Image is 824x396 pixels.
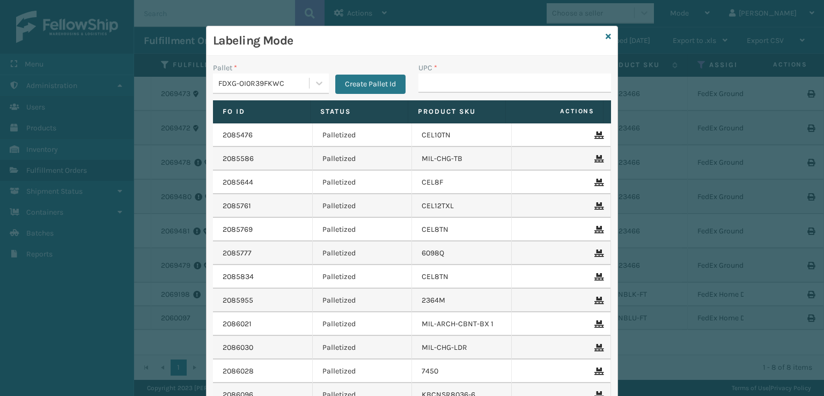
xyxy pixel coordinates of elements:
a: 2085476 [223,130,253,141]
a: 2085586 [223,153,254,164]
a: 2085955 [223,295,253,306]
td: Palletized [313,312,413,336]
td: CEL8F [412,171,512,194]
td: CEL10TN [412,123,512,147]
td: MIL-CHG-LDR [412,336,512,360]
a: 2086028 [223,366,254,377]
button: Create Pallet Id [335,75,406,94]
i: Remove From Pallet [594,344,601,351]
label: Fo Id [223,107,300,116]
i: Remove From Pallet [594,297,601,304]
label: UPC [418,62,437,74]
td: Palletized [313,147,413,171]
i: Remove From Pallet [594,250,601,257]
i: Remove From Pallet [594,273,601,281]
td: CEL12TXL [412,194,512,218]
td: Palletized [313,360,413,383]
a: 2086030 [223,342,253,353]
label: Product SKU [418,107,496,116]
td: 7450 [412,360,512,383]
td: Palletized [313,218,413,241]
i: Remove From Pallet [594,226,601,233]
i: Remove From Pallet [594,179,601,186]
label: Pallet [213,62,237,74]
td: Palletized [313,336,413,360]
i: Remove From Pallet [594,320,601,328]
td: Palletized [313,265,413,289]
a: 2085644 [223,177,253,188]
span: Actions [509,102,601,120]
td: Palletized [313,241,413,265]
td: Palletized [313,194,413,218]
i: Remove From Pallet [594,155,601,163]
a: 2085777 [223,248,252,259]
td: CEL8TN [412,218,512,241]
a: 2085834 [223,272,254,282]
div: FDXG-OI0R39FKWC [218,78,310,89]
i: Remove From Pallet [594,131,601,139]
label: Status [320,107,398,116]
td: Palletized [313,171,413,194]
td: Palletized [313,123,413,147]
td: MIL-CHG-TB [412,147,512,171]
a: 2085769 [223,224,253,235]
td: 2364M [412,289,512,312]
a: 2086021 [223,319,252,329]
i: Remove From Pallet [594,368,601,375]
td: Palletized [313,289,413,312]
h3: Labeling Mode [213,33,601,49]
a: 2085761 [223,201,251,211]
td: 6098Q [412,241,512,265]
td: MIL-ARCH-CBNT-BX 1 [412,312,512,336]
i: Remove From Pallet [594,202,601,210]
td: CEL8TN [412,265,512,289]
